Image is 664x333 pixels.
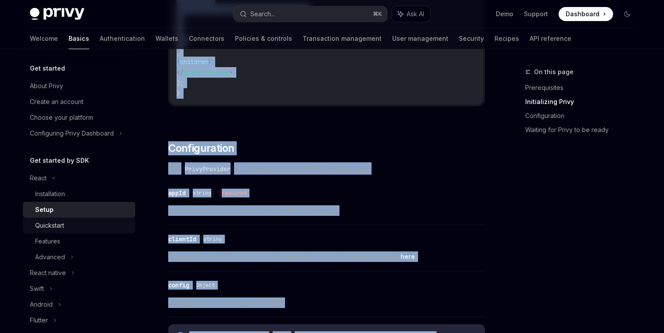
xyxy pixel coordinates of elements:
span: ); [177,79,184,87]
a: Prerequisites [525,81,641,95]
a: Features [23,233,135,249]
a: Connectors [189,28,224,49]
div: Swift [30,283,44,294]
div: Features [35,236,60,247]
span: { [177,58,180,66]
span: > [229,68,233,76]
span: The component accepts the following props: [168,162,485,175]
span: Your Privy App ID. You can find this in the Privy Dashboard. [168,205,485,216]
span: </ [177,68,184,76]
a: Configuration [525,109,641,123]
div: Android [30,299,53,310]
a: Recipes [494,28,519,49]
img: dark logo [30,8,84,20]
a: Waiting for Privy to be ready [525,123,641,137]
a: Setup [23,202,135,218]
span: children [180,58,208,66]
a: Create an account [23,94,135,110]
div: clientId [168,235,196,243]
a: About Privy [23,78,135,94]
div: Setup [35,204,54,215]
span: ⌘ K [373,11,382,18]
a: Demo [496,10,513,18]
span: } [177,90,180,97]
div: appId [168,189,186,197]
span: (Optional) A client ID to be used for this app client. Learn more about app clients . [168,251,485,262]
button: Search...⌘K [234,6,387,22]
div: Advanced [35,252,65,262]
a: Policies & controls [235,28,292,49]
span: On this page [534,67,574,77]
a: Welcome [30,28,58,49]
div: Create an account [30,97,83,107]
a: Initializing Privy [525,95,641,109]
a: here [401,253,415,261]
div: Search... [250,9,275,19]
span: string [203,236,222,243]
a: User management [392,28,448,49]
div: React [30,173,47,183]
a: Quickstart [23,218,135,233]
span: string [193,190,211,197]
button: Toggle dark mode [620,7,634,21]
button: Ask AI [392,6,430,22]
span: Dashboard [566,10,599,18]
div: Installation [35,189,65,199]
a: Dashboard [559,7,613,21]
a: Basics [69,28,89,49]
a: API reference [530,28,571,49]
h5: Get started [30,63,65,74]
span: > [177,47,180,55]
span: Configuration options for the Privy SDK. [168,297,485,308]
div: required [218,189,250,197]
div: About Privy [30,81,63,91]
span: Object [196,282,215,289]
a: Wallets [155,28,178,49]
a: Security [459,28,484,49]
a: Transaction management [303,28,382,49]
div: Flutter [30,315,48,326]
div: Configuring Privy Dashboard [30,128,114,139]
a: Authentication [100,28,145,49]
code: PrivyProvider [181,164,234,174]
span: PrivyProvider [184,68,229,76]
h5: Get started by SDK [30,155,89,166]
span: Ask AI [407,10,424,18]
a: Support [524,10,548,18]
span: } [208,58,212,66]
span: Configuration [168,141,234,155]
div: React native [30,268,66,278]
div: Quickstart [35,220,64,231]
div: Choose your platform [30,112,93,123]
a: Installation [23,186,135,202]
a: Choose your platform [23,110,135,125]
div: config [168,281,189,290]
